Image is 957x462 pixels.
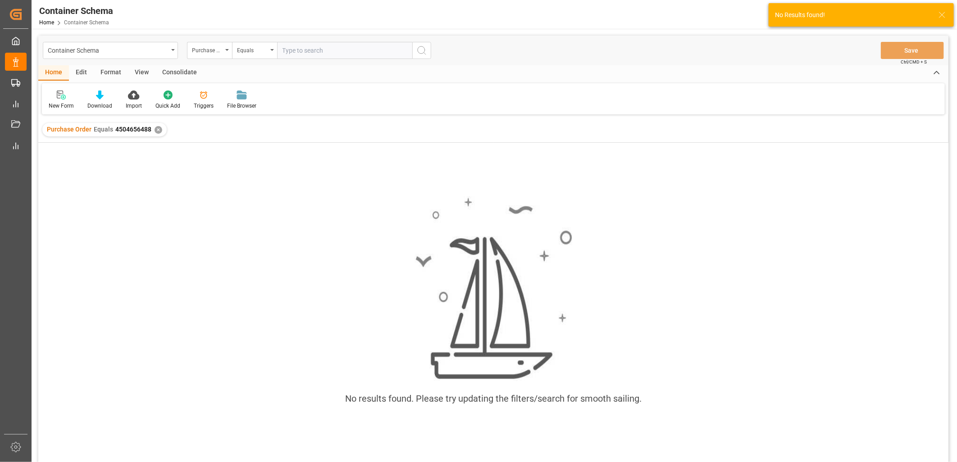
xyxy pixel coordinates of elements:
[43,42,178,59] button: open menu
[87,102,112,110] div: Download
[49,102,74,110] div: New Form
[775,10,930,20] div: No Results found!
[194,102,214,110] div: Triggers
[48,44,168,55] div: Container Schema
[901,59,927,65] span: Ctrl/CMD + S
[881,42,944,59] button: Save
[277,42,412,59] input: Type to search
[39,19,54,26] a: Home
[69,65,94,81] div: Edit
[155,65,204,81] div: Consolidate
[126,102,142,110] div: Import
[192,44,223,54] div: Purchase Order
[155,102,180,110] div: Quick Add
[38,65,69,81] div: Home
[227,102,256,110] div: File Browser
[415,196,572,381] img: smooth_sailing.jpeg
[94,126,113,133] span: Equals
[115,126,151,133] span: 4504656488
[39,4,113,18] div: Container Schema
[187,42,232,59] button: open menu
[155,126,162,134] div: ✕
[128,65,155,81] div: View
[94,65,128,81] div: Format
[237,44,268,54] div: Equals
[412,42,431,59] button: search button
[345,392,642,405] div: No results found. Please try updating the filters/search for smooth sailing.
[232,42,277,59] button: open menu
[47,126,91,133] span: Purchase Order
